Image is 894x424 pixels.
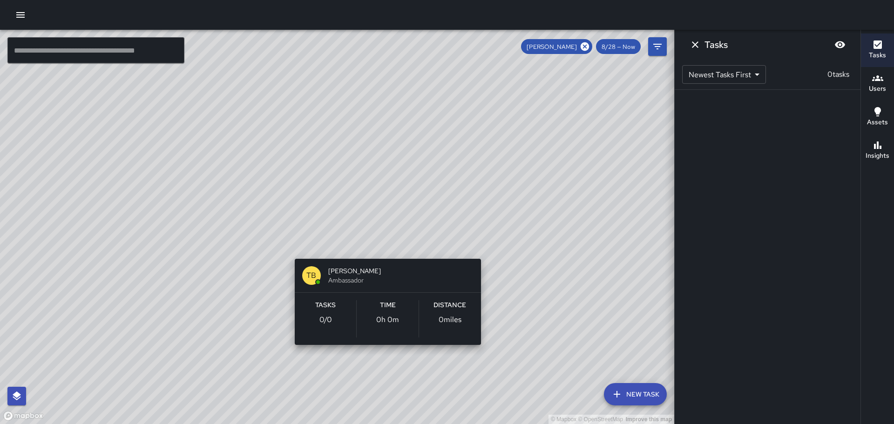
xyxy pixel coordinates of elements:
h6: Tasks [315,300,336,310]
p: 0 tasks [824,69,853,80]
h6: Tasks [704,37,728,52]
button: Blur [831,35,849,54]
h6: Tasks [869,50,886,61]
div: [PERSON_NAME] [521,39,592,54]
h6: Distance [433,300,466,310]
button: Tasks [861,34,894,67]
span: 8/28 — Now [596,43,641,51]
button: Filters [648,37,667,56]
span: [PERSON_NAME] [328,266,474,276]
h6: Time [380,300,396,310]
div: Newest Tasks First [682,65,766,84]
p: 0 miles [439,314,461,325]
h6: Insights [866,151,889,161]
span: [PERSON_NAME] [521,43,582,51]
p: 0h 0m [376,314,399,325]
h6: Assets [867,117,888,128]
button: Insights [861,134,894,168]
p: 0 / 0 [319,314,332,325]
button: Assets [861,101,894,134]
p: TB [306,270,316,281]
button: Users [861,67,894,101]
h6: Users [869,84,886,94]
button: TB[PERSON_NAME]AmbassadorTasks0/0Time0h 0mDistance0miles [295,259,481,345]
button: New Task [604,383,667,405]
span: Ambassador [328,276,474,285]
button: Dismiss [686,35,704,54]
